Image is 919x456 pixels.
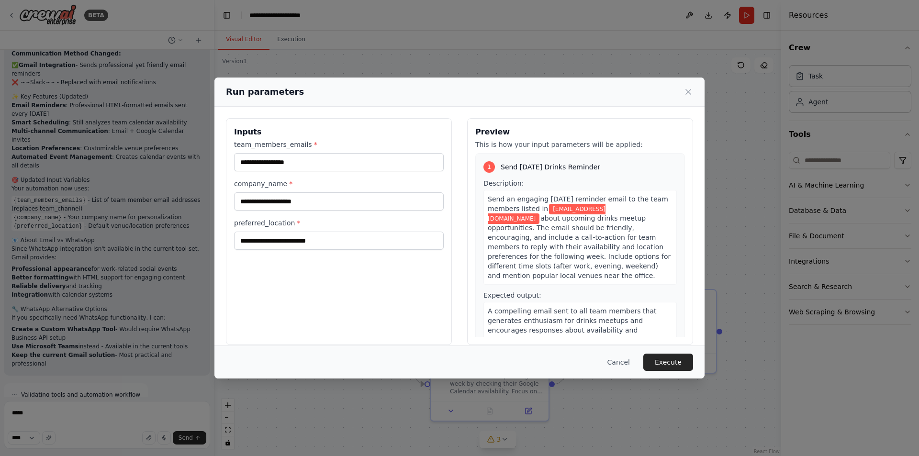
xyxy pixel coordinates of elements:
label: company_name [234,179,444,189]
span: Expected output: [483,291,541,299]
label: preferred_location [234,218,444,228]
h3: Inputs [234,126,444,138]
span: A compelling email sent to all team members that generates enthusiasm for drinks meetups and enco... [488,307,668,372]
span: Variable: team_members_emails [488,204,605,224]
h2: Run parameters [226,85,304,99]
p: This is how your input parameters will be applied: [475,140,685,149]
span: about upcoming drinks meetup opportunities. The email should be friendly, encouraging, and includ... [488,214,671,279]
span: Send an engaging [DATE] reminder email to the team members listed in [488,195,668,212]
h3: Preview [475,126,685,138]
button: Execute [643,354,693,371]
label: team_members_emails [234,140,444,149]
span: Send [DATE] Drinks Reminder [501,162,600,172]
div: 1 [483,161,495,173]
span: Description: [483,179,524,187]
button: Cancel [600,354,638,371]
